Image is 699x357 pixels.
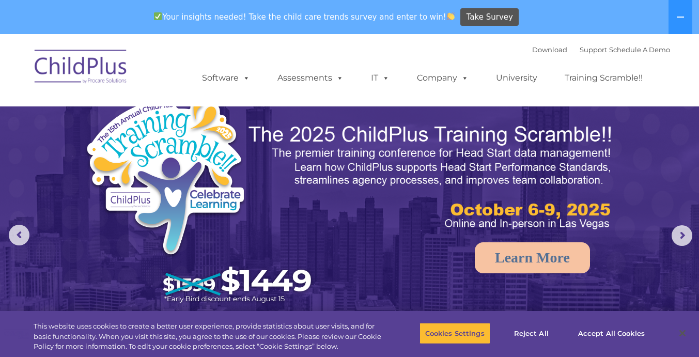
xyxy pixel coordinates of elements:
[447,12,455,20] img: 👏
[580,45,607,54] a: Support
[420,322,490,344] button: Cookies Settings
[154,12,162,20] img: ✅
[532,45,670,54] font: |
[467,8,513,26] span: Take Survey
[609,45,670,54] a: Schedule A Demo
[192,68,260,88] a: Software
[407,68,479,88] a: Company
[572,322,650,344] button: Accept All Cookies
[29,42,133,94] img: ChildPlus by Procare Solutions
[671,322,694,345] button: Close
[475,242,590,273] a: Learn More
[144,111,188,118] span: Phone number
[532,45,567,54] a: Download
[554,68,653,88] a: Training Scramble!!
[34,321,384,352] div: This website uses cookies to create a better user experience, provide statistics about user visit...
[267,68,354,88] a: Assessments
[361,68,400,88] a: IT
[144,68,175,76] span: Last name
[460,8,519,26] a: Take Survey
[486,68,548,88] a: University
[150,7,459,27] span: Your insights needed! Take the child care trends survey and enter to win!
[499,322,564,344] button: Reject All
